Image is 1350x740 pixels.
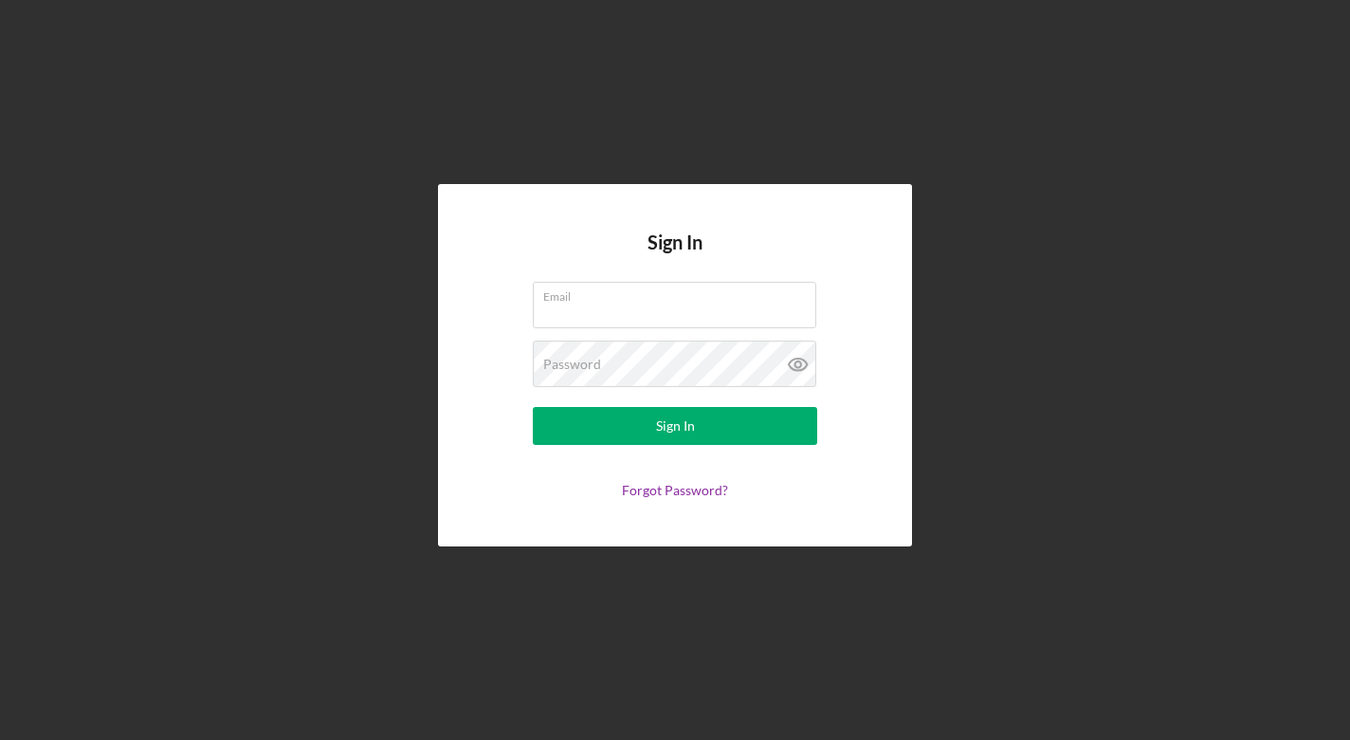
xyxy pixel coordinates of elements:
[533,407,817,445] button: Sign In
[656,407,695,445] div: Sign In
[543,357,601,372] label: Password
[648,231,702,282] h4: Sign In
[622,482,728,498] a: Forgot Password?
[543,283,816,304] label: Email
